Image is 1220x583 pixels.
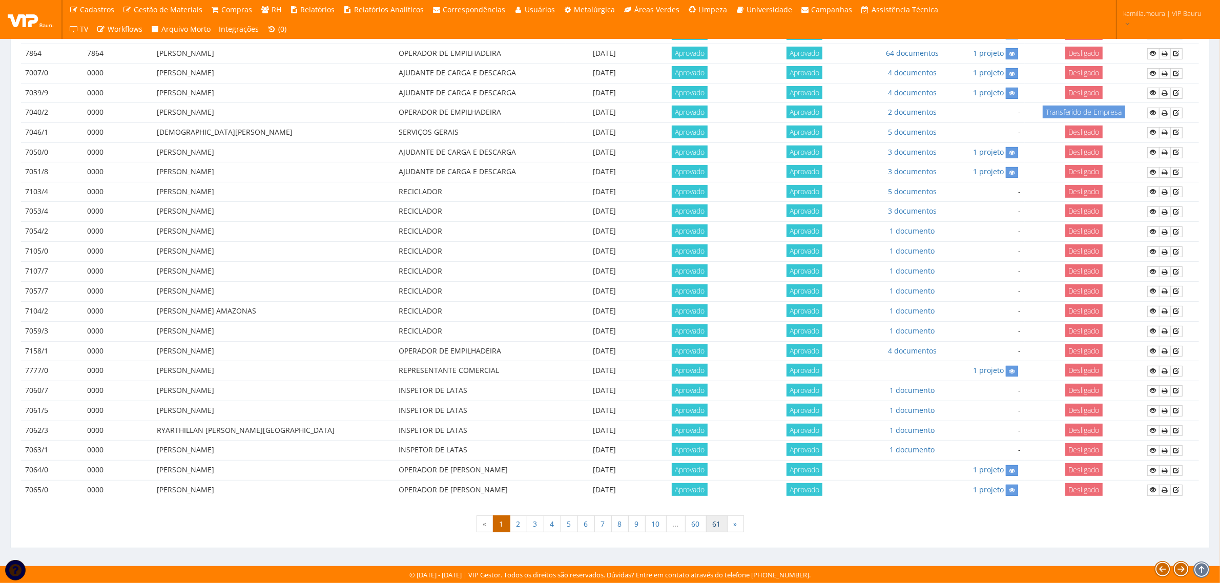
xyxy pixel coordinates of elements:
[21,222,83,242] td: 7054/2
[1065,284,1103,297] span: Desligado
[65,19,93,39] a: TV
[80,24,89,34] span: TV
[395,103,565,123] td: OPERADOR DE EMPILHADEIRA
[890,246,935,256] a: 1 documento
[973,48,1004,58] a: 1 projeto
[510,515,527,533] a: 2
[672,304,708,317] span: Aprovado
[395,142,565,162] td: AJUDANTE DE CARGA E DESCARGA
[699,5,728,14] span: Limpeza
[395,401,565,421] td: INSPETOR DE LATAS
[21,321,83,341] td: 7059/3
[153,182,395,202] td: [PERSON_NAME]
[787,463,822,476] span: Aprovado
[1123,8,1202,18] span: kamilla.moura | VIP Bauru
[83,222,152,242] td: 0000
[395,321,565,341] td: RECICLADOR
[566,202,643,222] td: [DATE]
[645,515,667,533] a: 10
[21,381,83,401] td: 7060/7
[83,321,152,341] td: 0000
[83,162,152,182] td: 0000
[672,463,708,476] span: Aprovado
[727,515,744,533] a: Próxima »
[672,244,708,257] span: Aprovado
[83,381,152,401] td: 0000
[888,107,937,117] a: 2 documentos
[672,324,708,337] span: Aprovado
[1065,165,1103,178] span: Desligado
[83,421,152,441] td: 0000
[672,224,708,237] span: Aprovado
[1065,185,1103,198] span: Desligado
[952,182,1025,202] td: -
[395,480,565,499] td: OPERADOR DE [PERSON_NAME]
[525,5,555,14] span: Usuários
[787,86,822,99] span: Aprovado
[108,24,142,34] span: Workflows
[888,186,937,196] a: 5 documentos
[83,202,152,222] td: 0000
[888,68,937,77] a: 4 documentos
[566,182,643,202] td: [DATE]
[634,5,679,14] span: Áreas Verdes
[952,103,1025,123] td: -
[153,83,395,102] td: [PERSON_NAME]
[672,284,708,297] span: Aprovado
[672,86,708,99] span: Aprovado
[162,24,211,34] span: Arquivo Morto
[672,47,708,59] span: Aprovado
[787,483,822,496] span: Aprovado
[272,5,281,14] span: RH
[21,182,83,202] td: 7103/4
[566,162,643,182] td: [DATE]
[83,441,152,461] td: 0000
[574,5,615,14] span: Metalúrgica
[672,126,708,138] span: Aprovado
[395,182,565,202] td: RECICLADOR
[395,64,565,83] td: AJUDANTE DE CARGA E DESCARGA
[561,515,578,533] a: 5
[153,122,395,142] td: [DEMOGRAPHIC_DATA][PERSON_NAME]
[787,66,822,79] span: Aprovado
[672,145,708,158] span: Aprovado
[153,162,395,182] td: [PERSON_NAME]
[263,19,291,39] a: (0)
[1065,204,1103,217] span: Desligado
[886,48,939,58] a: 64 documentos
[787,165,822,178] span: Aprovado
[672,483,708,496] span: Aprovado
[153,142,395,162] td: [PERSON_NAME]
[83,182,152,202] td: 0000
[672,384,708,397] span: Aprovado
[301,5,335,14] span: Relatórios
[787,264,822,277] span: Aprovado
[594,515,612,533] a: 7
[566,222,643,242] td: [DATE]
[672,404,708,417] span: Aprovado
[952,262,1025,282] td: -
[395,281,565,301] td: RECICLADOR
[21,441,83,461] td: 7063/1
[21,361,83,381] td: 7777/0
[1065,324,1103,337] span: Desligado
[888,206,937,216] a: 3 documentos
[672,264,708,277] span: Aprovado
[566,361,643,381] td: [DATE]
[890,405,935,415] a: 1 documento
[952,222,1025,242] td: -
[1065,384,1103,397] span: Desligado
[493,515,510,533] span: 1
[395,361,565,381] td: REPRESENTANTE COMERCIAL
[566,262,643,282] td: [DATE]
[566,64,643,83] td: [DATE]
[544,515,561,533] a: 4
[787,224,822,237] span: Aprovado
[83,83,152,102] td: 0000
[672,443,708,456] span: Aprovado
[787,106,822,118] span: Aprovado
[787,284,822,297] span: Aprovado
[1065,145,1103,158] span: Desligado
[153,401,395,421] td: [PERSON_NAME]
[973,485,1004,494] a: 1 projeto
